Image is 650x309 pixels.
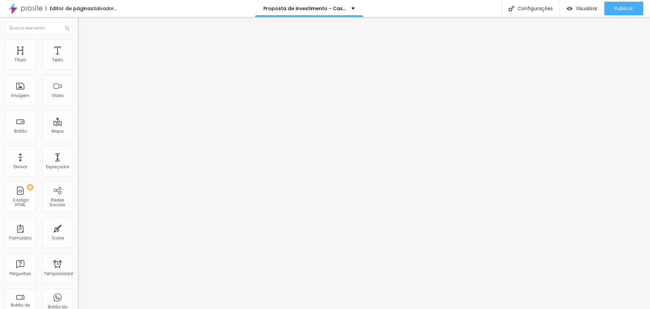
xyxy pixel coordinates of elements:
font: Texto [52,57,63,63]
font: Código HTML [13,197,28,208]
font: Salvador... [93,5,117,12]
font: Temporizador [44,271,73,276]
font: Mapa [51,128,64,134]
input: Buscar elemento [5,22,73,34]
img: Ícone [508,6,514,12]
font: Botão [14,128,27,134]
iframe: Editor [78,17,650,309]
font: Ícone [52,235,64,241]
font: Publicar [614,5,633,12]
font: Visualizar [576,5,598,12]
font: Configurações [518,5,553,12]
font: Perguntas [10,271,31,276]
font: Imagem [11,93,29,98]
font: Divisor [14,164,27,170]
button: Publicar [604,2,643,15]
font: Proposta de investimento - Casamento [263,5,362,12]
font: Formulário [9,235,31,241]
font: Espaçador [46,164,69,170]
font: Editor de páginas [50,5,93,12]
img: view-1.svg [567,6,572,12]
img: Ícone [65,26,69,30]
font: Vídeo [51,93,64,98]
button: Visualizar [560,2,604,15]
font: Título [15,57,26,63]
font: Redes Sociais [50,197,65,208]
